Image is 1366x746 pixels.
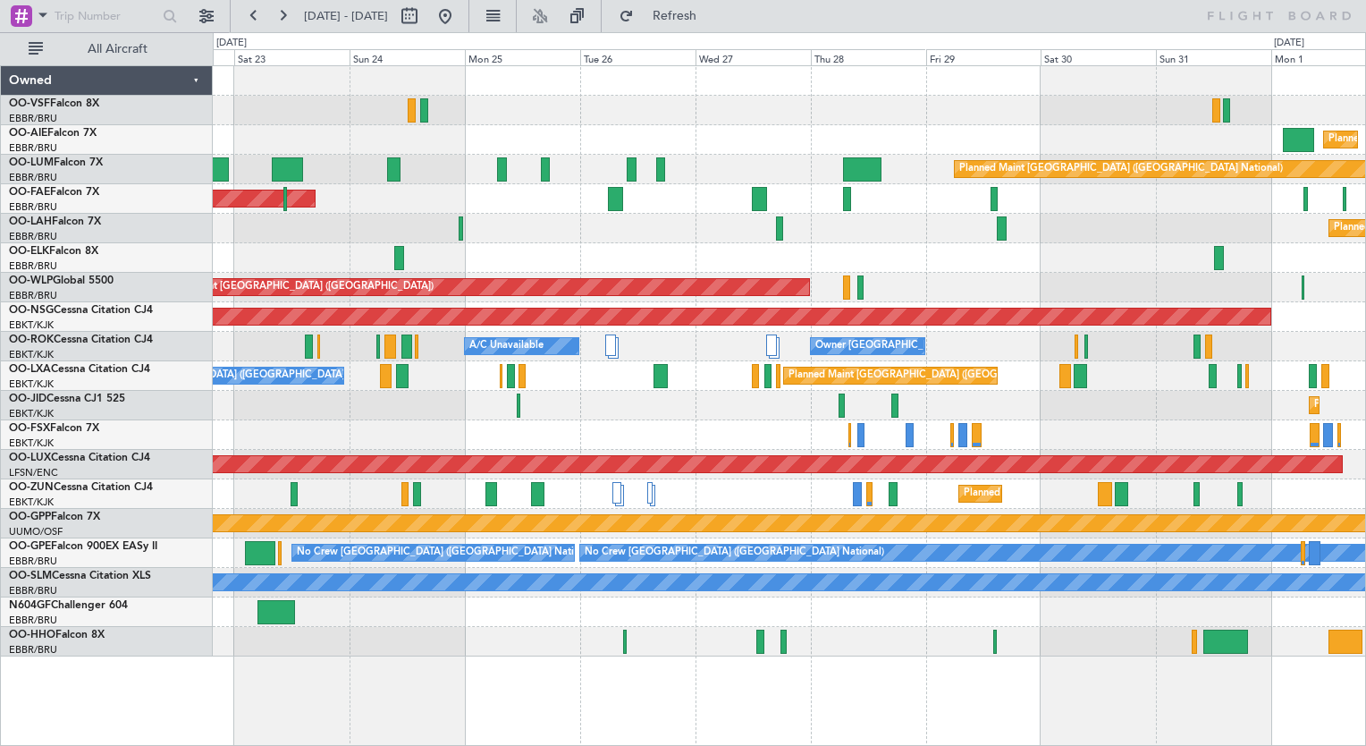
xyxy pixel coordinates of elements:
[55,3,157,30] input: Trip Number
[9,423,50,434] span: OO-FSX
[9,364,51,375] span: OO-LXA
[964,480,1172,507] div: Planned Maint Kortrijk-[GEOGRAPHIC_DATA]
[216,36,247,51] div: [DATE]
[811,49,926,65] div: Thu 28
[926,49,1041,65] div: Fri 29
[580,49,696,65] div: Tue 26
[9,555,57,568] a: EBBR/BRU
[9,630,55,640] span: OO-HHO
[9,289,57,302] a: EBBR/BRU
[9,571,52,581] span: OO-SLM
[9,614,57,627] a: EBBR/BRU
[9,216,101,227] a: OO-LAHFalcon 7X
[9,407,54,420] a: EBKT/KJK
[9,230,57,243] a: EBBR/BRU
[9,157,103,168] a: OO-LUMFalcon 7X
[9,305,54,316] span: OO-NSG
[9,600,128,611] a: N604GFChallenger 604
[57,362,390,389] div: A/C Unavailable [GEOGRAPHIC_DATA] ([GEOGRAPHIC_DATA] National)
[9,246,49,257] span: OO-ELK
[9,141,57,155] a: EBBR/BRU
[9,437,54,450] a: EBKT/KJK
[9,187,99,198] a: OO-FAEFalcon 7X
[9,364,150,375] a: OO-LXACessna Citation CJ4
[9,394,125,404] a: OO-JIDCessna CJ1 525
[9,216,52,227] span: OO-LAH
[9,200,57,214] a: EBBR/BRU
[959,156,1283,182] div: Planned Maint [GEOGRAPHIC_DATA] ([GEOGRAPHIC_DATA] National)
[9,496,54,509] a: EBKT/KJK
[469,333,544,360] div: A/C Unavailable
[304,8,388,24] span: [DATE] - [DATE]
[9,377,54,391] a: EBKT/KJK
[234,49,350,65] div: Sat 23
[9,246,98,257] a: OO-ELKFalcon 8X
[465,49,580,65] div: Mon 25
[1274,36,1304,51] div: [DATE]
[9,453,150,463] a: OO-LUXCessna Citation CJ4
[9,335,54,345] span: OO-ROK
[585,539,884,566] div: No Crew [GEOGRAPHIC_DATA] ([GEOGRAPHIC_DATA] National)
[152,274,434,301] div: Planned Maint [GEOGRAPHIC_DATA] ([GEOGRAPHIC_DATA])
[9,643,57,657] a: EBBR/BRU
[9,512,100,522] a: OO-GPPFalcon 7X
[9,305,153,316] a: OO-NSGCessna Citation CJ4
[637,10,713,22] span: Refresh
[1041,49,1156,65] div: Sat 30
[9,600,51,611] span: N604GF
[9,128,47,139] span: OO-AIE
[9,157,54,168] span: OO-LUM
[9,584,57,598] a: EBBR/BRU
[350,49,465,65] div: Sun 24
[9,466,58,479] a: LFSN/ENC
[9,335,153,345] a: OO-ROKCessna Citation CJ4
[20,35,194,64] button: All Aircraft
[9,259,57,273] a: EBBR/BRU
[9,276,114,286] a: OO-WLPGlobal 5500
[297,539,596,566] div: No Crew [GEOGRAPHIC_DATA] ([GEOGRAPHIC_DATA] National)
[9,525,63,538] a: UUMO/OSF
[9,482,54,493] span: OO-ZUN
[46,43,189,55] span: All Aircraft
[9,98,99,109] a: OO-VSFFalcon 8X
[9,348,54,361] a: EBKT/KJK
[9,171,57,184] a: EBBR/BRU
[9,541,51,552] span: OO-GPE
[9,630,105,640] a: OO-HHOFalcon 8X
[9,98,50,109] span: OO-VSF
[9,571,151,581] a: OO-SLMCessna Citation XLS
[611,2,718,30] button: Refresh
[9,318,54,332] a: EBKT/KJK
[815,333,1057,360] div: Owner [GEOGRAPHIC_DATA]-[GEOGRAPHIC_DATA]
[9,128,97,139] a: OO-AIEFalcon 7X
[696,49,811,65] div: Wed 27
[9,512,51,522] span: OO-GPP
[9,541,157,552] a: OO-GPEFalcon 900EX EASy II
[9,453,51,463] span: OO-LUX
[1156,49,1271,65] div: Sun 31
[9,423,99,434] a: OO-FSXFalcon 7X
[9,276,53,286] span: OO-WLP
[9,112,57,125] a: EBBR/BRU
[9,482,153,493] a: OO-ZUNCessna Citation CJ4
[9,394,46,404] span: OO-JID
[788,362,1112,389] div: Planned Maint [GEOGRAPHIC_DATA] ([GEOGRAPHIC_DATA] National)
[9,187,50,198] span: OO-FAE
